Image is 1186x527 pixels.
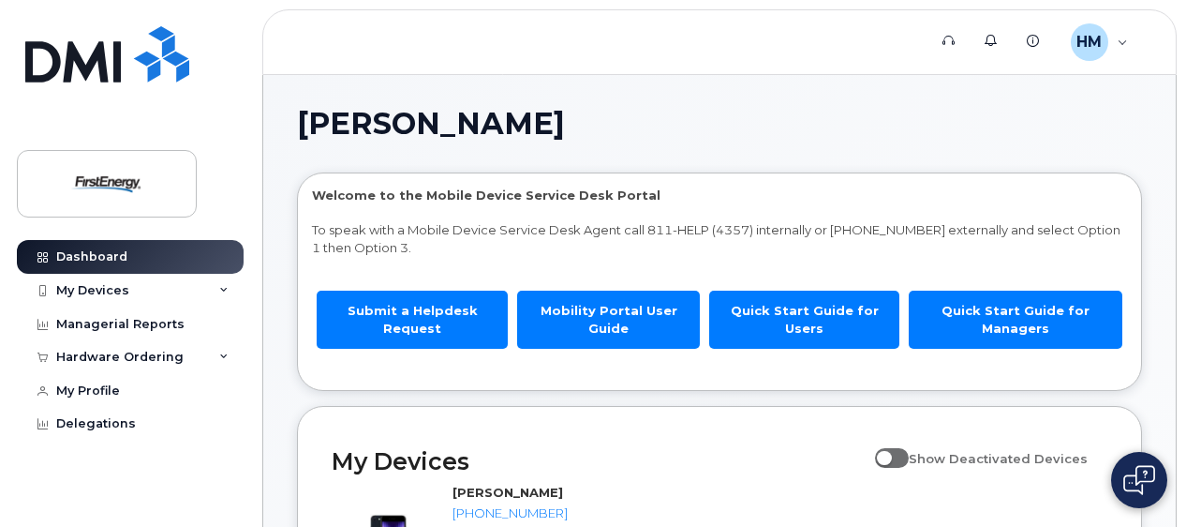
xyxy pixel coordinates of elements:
[909,451,1088,466] span: Show Deactivated Devices
[875,441,890,456] input: Show Deactivated Devices
[312,187,1127,204] p: Welcome to the Mobile Device Service Desk Portal
[909,291,1122,348] a: Quick Start Guide for Managers
[312,221,1127,256] p: To speak with a Mobile Device Service Desk Agent call 811-HELP (4357) internally or [PHONE_NUMBER...
[452,485,563,500] strong: [PERSON_NAME]
[317,291,508,348] a: Submit a Helpdesk Request
[297,110,565,138] span: [PERSON_NAME]
[517,291,700,348] a: Mobility Portal User Guide
[332,447,866,475] h2: My Devices
[709,291,899,348] a: Quick Start Guide for Users
[452,504,568,522] div: [PHONE_NUMBER]
[1123,465,1155,495] img: Open chat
